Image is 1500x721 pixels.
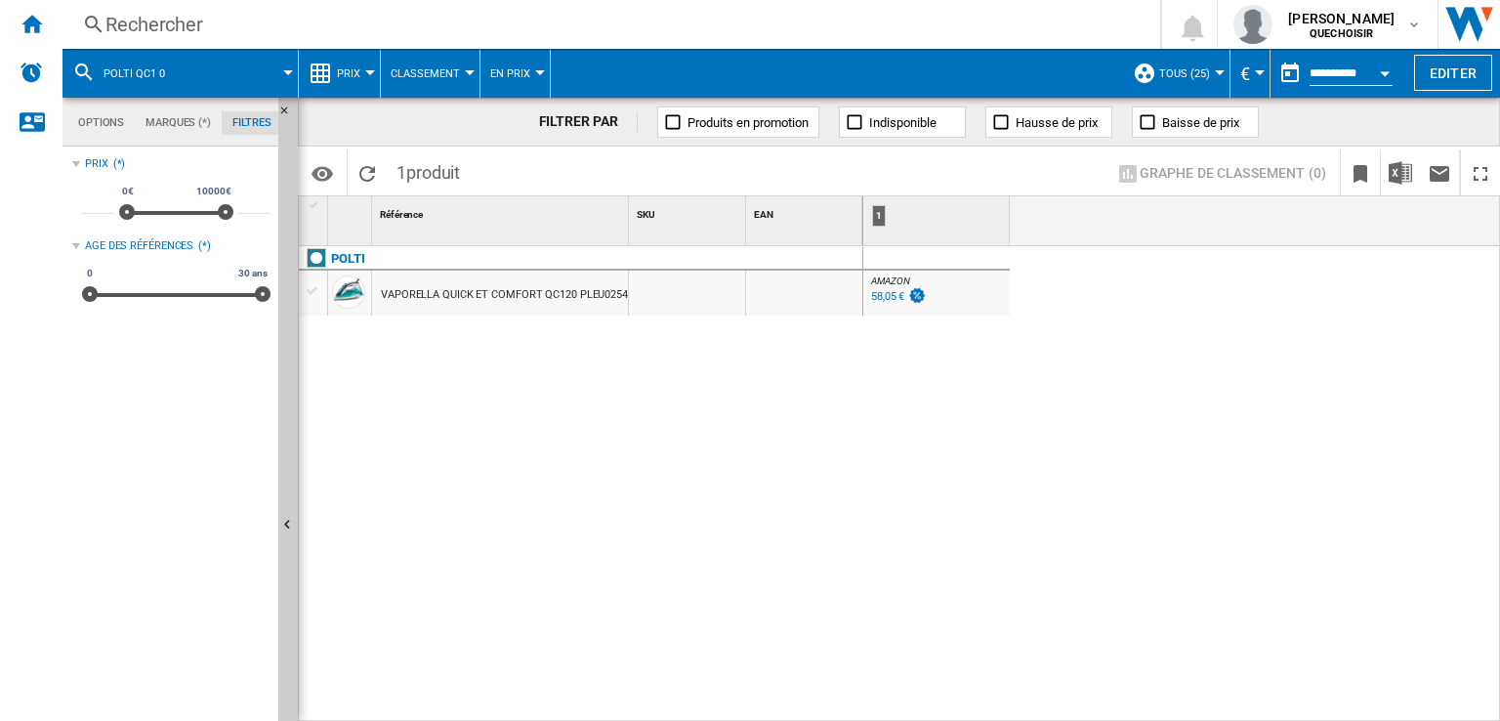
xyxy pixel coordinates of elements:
span: [PERSON_NAME] [1288,9,1395,28]
md-tab-item: Options [67,111,135,135]
div: 1 [872,205,886,227]
span: Baisse de prix [1162,115,1239,130]
button: Open calendar [1367,53,1402,88]
span: 0 [84,266,96,281]
span: 30 ans [235,266,270,281]
span: Référence [380,209,423,220]
span: 1 [387,149,470,191]
span: SKU [637,209,655,220]
md-tab-item: Filtres [222,111,282,135]
img: excel-24x24.png [1389,161,1412,185]
button: Hausse de prix [985,106,1112,138]
md-tab-item: Marques (*) [135,111,222,135]
button: polti QC1 0 [104,49,185,98]
div: Sort None [633,196,745,227]
button: Editer [1414,55,1492,91]
button: Options [303,155,342,191]
span: AMAZON [871,276,909,286]
span: polti QC1 0 [104,67,165,80]
button: € [1240,49,1260,98]
button: md-calendar [1271,54,1310,93]
div: VAPORELLA QUICK ET COMFORT QC120 PLEU0254 BLANC BLEU [381,273,692,318]
span: € [1240,64,1250,84]
div: TOUS (25) [1133,49,1220,98]
span: produit [406,162,460,183]
button: Créer un favoris [1341,149,1380,195]
span: EAN [754,209,773,220]
div: Rechercher [105,11,1109,38]
div: Mise à jour : mardi 9 septembre 2025 00:10 [868,287,927,307]
span: Classement [391,67,460,80]
img: promotionV3.png [907,287,927,304]
button: Classement [391,49,470,98]
button: Indisponible [839,106,966,138]
span: Hausse de prix [1016,115,1098,130]
button: En Prix [490,49,540,98]
div: Référence Sort None [376,196,628,227]
button: Envoyer ce rapport par email [1420,149,1459,195]
button: Recharger [348,149,387,195]
div: Prix [309,49,370,98]
button: Télécharger au format Excel [1381,149,1420,195]
div: Sort None [332,196,371,227]
button: Prix [337,49,370,98]
img: alerts-logo.svg [20,61,43,84]
span: En Prix [490,67,530,80]
div: Sort None [750,196,862,227]
div: Sélectionnez 1 à 3 sites en cliquant sur les cellules afin d'afficher un graphe de classement [1103,149,1341,196]
div: EAN Sort None [750,196,862,227]
span: TOUS (25) [1159,67,1210,80]
button: Produits en promotion [657,106,819,138]
button: Baisse de prix [1132,106,1259,138]
div: Prix [85,156,108,172]
span: 0€ [119,184,137,199]
span: 10000€ [193,184,233,199]
div: polti QC1 0 [72,49,288,98]
div: 58,05 € [871,290,904,303]
span: Produits en promotion [687,115,809,130]
button: TOUS (25) [1159,49,1220,98]
div: SKU Sort None [633,196,745,227]
span: Indisponible [869,115,937,130]
b: QUECHOISIR [1310,27,1373,40]
div: AMAZON 58,05 € [867,276,1006,320]
div: 1 [867,196,1010,245]
button: Masquer [278,98,302,133]
md-menu: Currency [1230,49,1271,98]
div: FILTRER PAR [539,112,639,132]
div: Age des références [85,238,193,254]
img: profile.jpg [1233,5,1272,44]
button: Plein écran [1461,149,1500,195]
span: Prix [337,67,360,80]
button: Graphe de classement (0) [1110,155,1332,191]
div: Sort None [376,196,628,227]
